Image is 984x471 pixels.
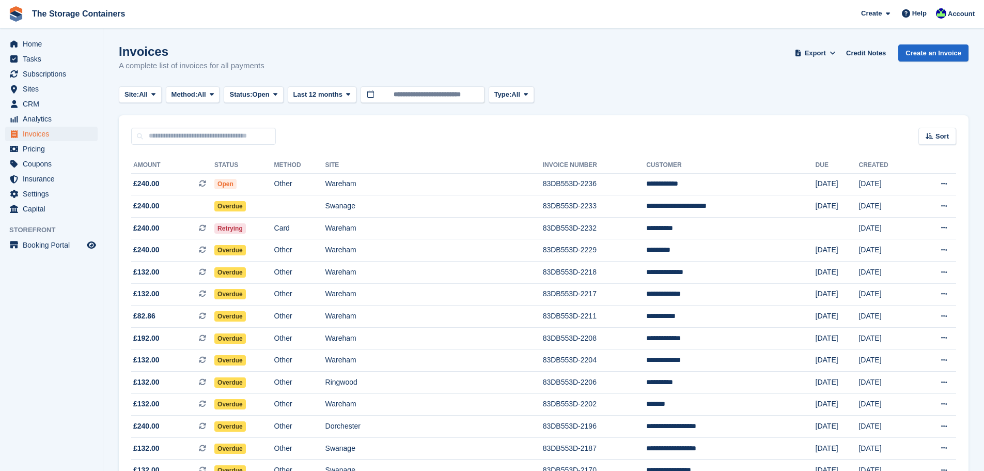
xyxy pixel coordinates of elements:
span: £240.00 [133,245,160,255]
span: £132.00 [133,267,160,278]
img: Stacy Williams [936,8,946,19]
td: 83DB553D-2202 [543,393,647,416]
span: All [511,89,520,100]
td: 83DB553D-2204 [543,350,647,372]
td: Other [274,372,325,394]
td: [DATE] [858,437,915,460]
td: [DATE] [816,372,859,394]
td: Other [274,283,325,306]
span: Overdue [214,201,246,211]
a: Credit Notes [842,44,890,62]
span: Overdue [214,289,246,299]
a: menu [5,97,98,111]
td: [DATE] [858,393,915,416]
td: Wareham [325,393,543,416]
span: £82.86 [133,311,155,322]
a: menu [5,112,98,126]
span: Create [861,8,882,19]
td: [DATE] [816,173,859,195]
button: Last 12 months [288,86,356,103]
td: [DATE] [858,416,915,438]
td: [DATE] [858,262,915,284]
span: Sort [935,131,949,142]
td: 83DB553D-2218 [543,262,647,284]
span: Tasks [23,52,85,66]
span: All [139,89,148,100]
a: menu [5,157,98,171]
td: Other [274,173,325,195]
span: Overdue [214,355,246,366]
span: Last 12 months [293,89,342,100]
td: [DATE] [858,173,915,195]
td: [DATE] [858,195,915,218]
td: Wareham [325,262,543,284]
a: The Storage Containers [28,5,129,22]
a: Create an Invoice [898,44,969,62]
td: [DATE] [816,327,859,350]
td: Swanage [325,195,543,218]
td: 83DB553D-2206 [543,372,647,394]
a: menu [5,37,98,51]
a: menu [5,202,98,216]
span: Open [214,179,237,189]
td: 83DB553D-2232 [543,217,647,239]
a: menu [5,82,98,96]
span: Pricing [23,142,85,156]
span: Analytics [23,112,85,126]
th: Status [214,157,274,174]
td: [DATE] [816,393,859,416]
span: £132.00 [133,443,160,454]
a: menu [5,52,98,66]
span: CRM [23,97,85,111]
span: Type: [494,89,512,100]
span: Insurance [23,172,85,186]
td: [DATE] [816,283,859,306]
span: Overdue [214,245,246,255]
span: Help [912,8,927,19]
td: [DATE] [816,262,859,284]
a: menu [5,142,98,156]
td: 83DB553D-2196 [543,416,647,438]
h1: Invoices [119,44,264,58]
th: Created [858,157,915,174]
td: 83DB553D-2208 [543,327,647,350]
td: 83DB553D-2217 [543,283,647,306]
span: £192.00 [133,333,160,344]
a: Preview store [85,239,98,251]
th: Site [325,157,543,174]
th: Amount [131,157,214,174]
th: Due [816,157,859,174]
a: menu [5,172,98,186]
span: £132.00 [133,288,160,299]
td: [DATE] [858,327,915,350]
td: 83DB553D-2236 [543,173,647,195]
button: Export [792,44,838,62]
td: [DATE] [816,306,859,328]
td: 83DB553D-2187 [543,437,647,460]
span: £240.00 [133,421,160,432]
td: [DATE] [858,217,915,239]
span: Subscriptions [23,67,85,81]
span: Sites [23,82,85,96]
td: Swanage [325,437,543,460]
td: [DATE] [858,283,915,306]
a: menu [5,187,98,201]
td: Wareham [325,350,543,372]
span: Export [805,48,826,58]
td: Wareham [325,217,543,239]
td: Wareham [325,239,543,262]
span: Coupons [23,157,85,171]
td: Wareham [325,306,543,328]
td: Ringwood [325,372,543,394]
td: Other [274,327,325,350]
button: Method: All [166,86,220,103]
span: Overdue [214,421,246,432]
span: £240.00 [133,178,160,189]
td: [DATE] [816,437,859,460]
span: Overdue [214,267,246,278]
button: Status: Open [224,86,283,103]
button: Site: All [119,86,162,103]
td: Other [274,239,325,262]
span: Settings [23,187,85,201]
span: Method: [171,89,198,100]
